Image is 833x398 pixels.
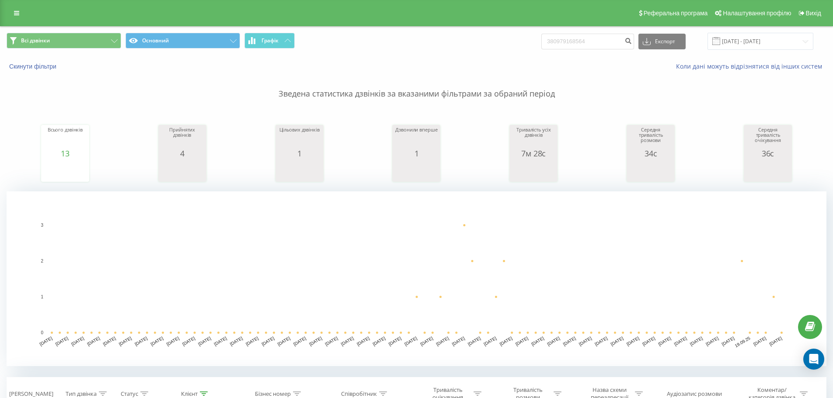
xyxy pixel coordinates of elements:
[7,62,61,70] button: Скинути фільтри
[244,33,295,48] button: Графік
[229,336,244,346] text: [DATE]
[746,158,790,184] svg: A chart.
[7,33,121,48] button: Всі дзвінки
[160,158,204,184] svg: A chart.
[512,127,555,149] div: Тривалість усіх дзвінків
[7,191,826,366] svg: A chart.
[261,336,275,346] text: [DATE]
[41,330,43,335] text: 0
[278,158,321,184] svg: A chart.
[340,336,355,346] text: [DATE]
[43,158,87,184] svg: A chart.
[181,390,198,398] div: Клієнт
[356,336,370,346] text: [DATE]
[308,336,323,346] text: [DATE]
[66,390,97,398] div: Тип дзвінка
[41,294,43,299] text: 1
[41,259,43,263] text: 2
[657,336,672,346] text: [DATE]
[746,149,790,158] div: 36с
[261,38,279,44] span: Графік
[803,349,824,370] div: Open Intercom Messenger
[21,37,50,44] span: Всі дзвінки
[293,336,307,346] text: [DATE]
[578,336,593,346] text: [DATE]
[483,336,497,346] text: [DATE]
[86,336,101,346] text: [DATE]
[372,336,386,346] text: [DATE]
[734,336,751,348] text: 19.09.25
[546,336,561,346] text: [DATE]
[43,127,87,149] div: Всього дзвінків
[39,336,53,346] text: [DATE]
[394,149,438,158] div: 1
[134,336,148,346] text: [DATE]
[70,336,85,346] text: [DATE]
[512,149,555,158] div: 7м 28с
[324,336,339,346] text: [DATE]
[197,336,212,346] text: [DATE]
[689,336,704,346] text: [DATE]
[541,34,634,49] input: Пошук за номером
[419,336,434,346] text: [DATE]
[673,336,688,346] text: [DATE]
[43,149,87,158] div: 13
[638,34,686,49] button: Експорт
[394,158,438,184] svg: A chart.
[467,336,481,346] text: [DATE]
[388,336,402,346] text: [DATE]
[629,158,673,184] svg: A chart.
[641,336,656,346] text: [DATE]
[723,10,791,17] span: Налаштування профілю
[451,336,466,346] text: [DATE]
[160,127,204,149] div: Прийнятих дзвінків
[278,149,321,158] div: 1
[512,158,555,184] svg: A chart.
[394,127,438,149] div: Дзвонили вперше
[341,390,377,398] div: Співробітник
[55,336,69,346] text: [DATE]
[499,336,513,346] text: [DATE]
[121,390,138,398] div: Статус
[9,390,53,398] div: [PERSON_NAME]
[721,336,735,346] text: [DATE]
[746,127,790,149] div: Середня тривалість очікування
[515,336,529,346] text: [DATE]
[629,127,673,149] div: Середня тривалість розмови
[150,336,164,346] text: [DATE]
[768,336,783,346] text: [DATE]
[160,149,204,158] div: 4
[278,127,321,149] div: Цільових дзвінків
[629,149,673,158] div: 34с
[806,10,821,17] span: Вихід
[753,336,767,346] text: [DATE]
[705,336,719,346] text: [DATE]
[181,336,196,346] text: [DATE]
[676,62,826,70] a: Коли дані можуть відрізнятися вiд інших систем
[436,336,450,346] text: [DATE]
[118,336,132,346] text: [DATE]
[166,336,180,346] text: [DATE]
[530,336,545,346] text: [DATE]
[404,336,418,346] text: [DATE]
[213,336,228,346] text: [DATE]
[626,336,640,346] text: [DATE]
[245,336,259,346] text: [DATE]
[255,390,291,398] div: Бізнес номер
[594,336,608,346] text: [DATE]
[610,336,624,346] text: [DATE]
[644,10,708,17] span: Реферальна програма
[7,71,826,100] p: Зведена статистика дзвінків за вказаними фільтрами за обраний період
[125,33,240,48] button: Основний
[562,336,577,346] text: [DATE]
[277,336,291,346] text: [DATE]
[667,390,722,398] div: Аудіозапис розмови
